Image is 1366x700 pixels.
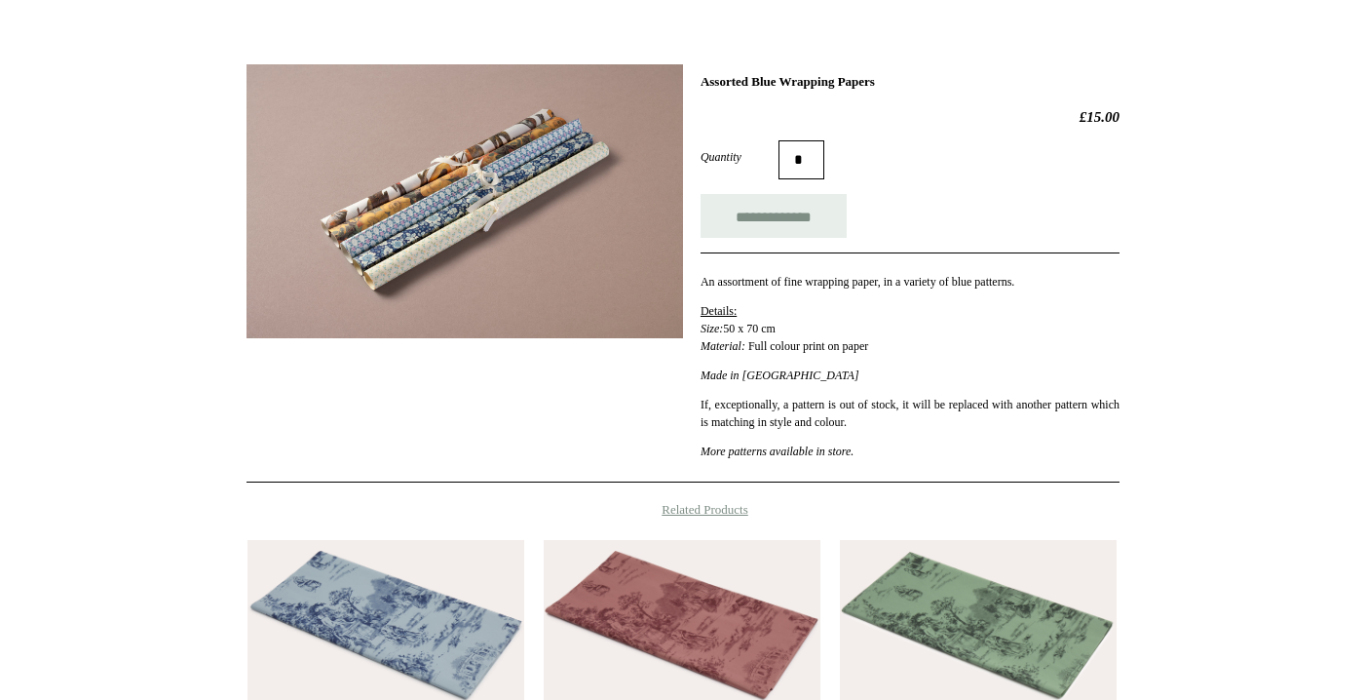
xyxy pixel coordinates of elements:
[701,74,1119,90] h1: Assorted Blue Wrapping Papers
[701,108,1119,126] h2: £15.00
[701,148,778,166] label: Quantity
[701,302,1119,355] p: 50 x 70 cm Full colour print on paper
[701,339,745,353] em: Material:
[701,304,737,318] span: Details:
[701,322,723,335] em: Size:
[701,369,859,382] em: Made in [GEOGRAPHIC_DATA]
[701,396,1119,431] p: If, exceptionally, a pattern is out of stock, it will be replaced with another pattern which is m...
[196,502,1170,518] h4: Related Products
[701,445,854,458] em: More patterns available in store.
[247,64,683,338] img: Assorted Blue Wrapping Papers
[701,273,1119,291] p: An assortment of fine wrapping paper, in a variety of blue patterns.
